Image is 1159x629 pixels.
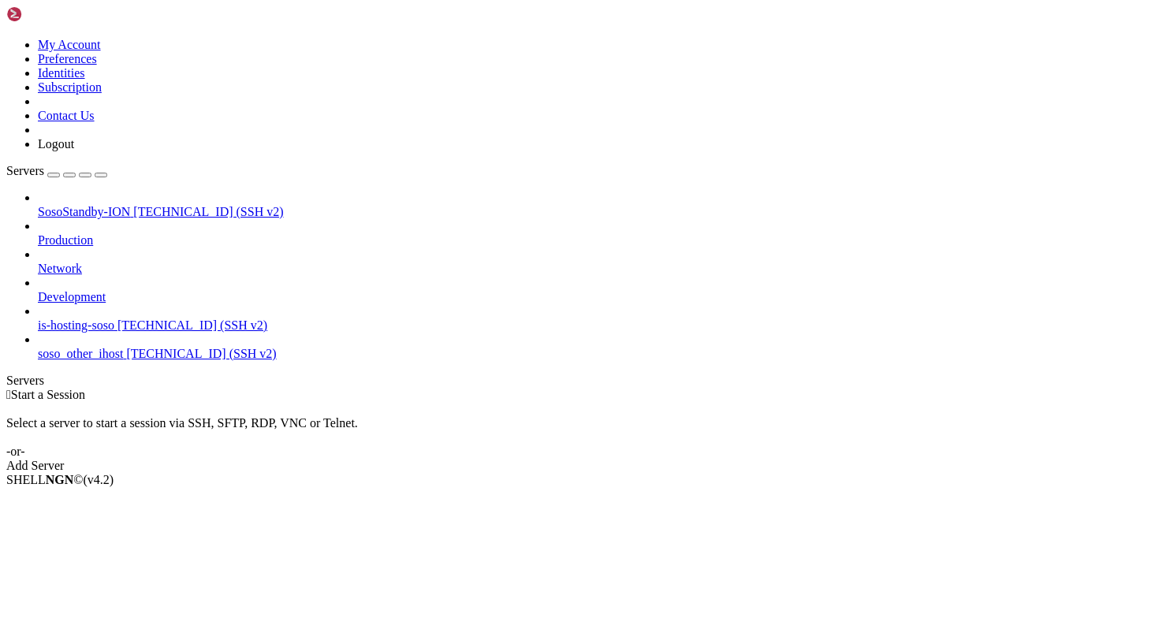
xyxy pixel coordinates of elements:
li: Network [38,248,1153,276]
li: Production [38,219,1153,248]
div: Select a server to start a session via SSH, SFTP, RDP, VNC or Telnet. -or- [6,402,1153,459]
span:  [6,388,11,401]
a: Production [38,233,1153,248]
span: 4.2.0 [84,473,114,486]
a: Contact Us [38,109,95,122]
li: soso_other_ihost [TECHNICAL_ID] (SSH v2) [38,333,1153,361]
span: Network [38,262,82,275]
span: SHELL © [6,473,114,486]
a: Network [38,262,1153,276]
a: is-hosting-soso [TECHNICAL_ID] (SSH v2) [38,318,1153,333]
span: is-hosting-soso [38,318,114,332]
a: Development [38,290,1153,304]
span: Development [38,290,106,303]
span: Production [38,233,93,247]
li: Development [38,276,1153,304]
a: soso_other_ihost [TECHNICAL_ID] (SSH v2) [38,347,1153,361]
a: Identities [38,66,85,80]
li: SosoStandby-ION [TECHNICAL_ID] (SSH v2) [38,191,1153,219]
a: My Account [38,38,101,51]
a: Subscription [38,80,102,94]
a: Logout [38,137,74,151]
span: Servers [6,164,44,177]
span: [TECHNICAL_ID] (SSH v2) [126,347,276,360]
span: SosoStandby-ION [38,205,130,218]
a: SosoStandby-ION [TECHNICAL_ID] (SSH v2) [38,205,1153,219]
img: Shellngn [6,6,97,22]
b: NGN [46,473,74,486]
span: [TECHNICAL_ID] (SSH v2) [117,318,267,332]
a: Preferences [38,52,97,65]
span: [TECHNICAL_ID] (SSH v2) [133,205,283,218]
span: Start a Session [11,388,85,401]
div: Add Server [6,459,1153,473]
div: Servers [6,374,1153,388]
a: Servers [6,164,107,177]
li: is-hosting-soso [TECHNICAL_ID] (SSH v2) [38,304,1153,333]
span: soso_other_ihost [38,347,123,360]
